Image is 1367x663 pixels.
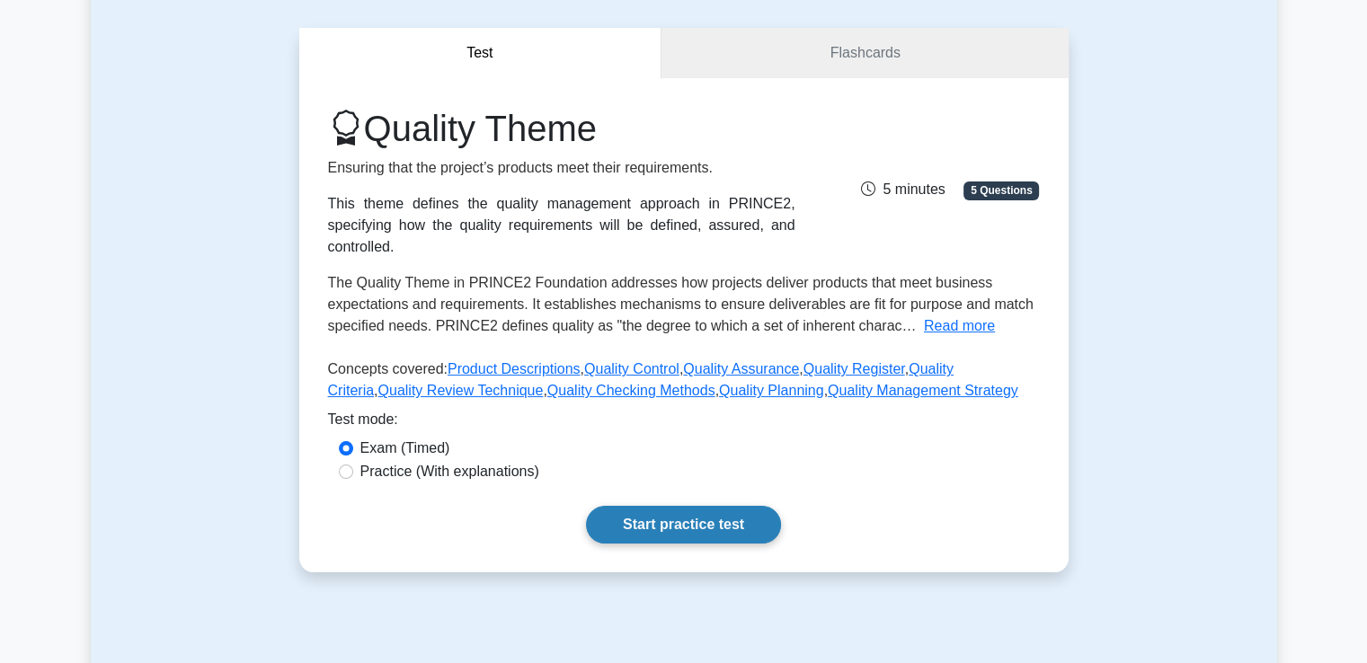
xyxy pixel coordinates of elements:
span: 5 minutes [861,181,945,197]
p: Ensuring that the project’s products meet their requirements. [328,157,795,179]
a: Flashcards [661,28,1068,79]
label: Practice (With explanations) [360,461,539,482]
a: Quality Management Strategy [828,383,1018,398]
a: Quality Control [584,361,679,376]
span: The Quality Theme in PRINCE2 Foundation addresses how projects deliver products that meet busines... [328,275,1034,333]
h1: Quality Theme [328,107,795,150]
a: Product Descriptions [448,361,581,376]
button: Test [299,28,662,79]
span: 5 Questions [963,181,1039,199]
a: Quality Checking Methods [547,383,715,398]
a: Start practice test [586,506,781,544]
label: Exam (Timed) [360,438,450,459]
p: Concepts covered: , , , , , , , , [328,358,1040,409]
a: Quality Register [803,361,905,376]
a: Quality Review Technique [378,383,544,398]
a: Quality Assurance [683,361,799,376]
div: This theme defines the quality management approach in PRINCE2, specifying how the quality require... [328,193,795,258]
a: Quality Planning [719,383,824,398]
div: Test mode: [328,409,1040,438]
button: Read more [924,315,995,337]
